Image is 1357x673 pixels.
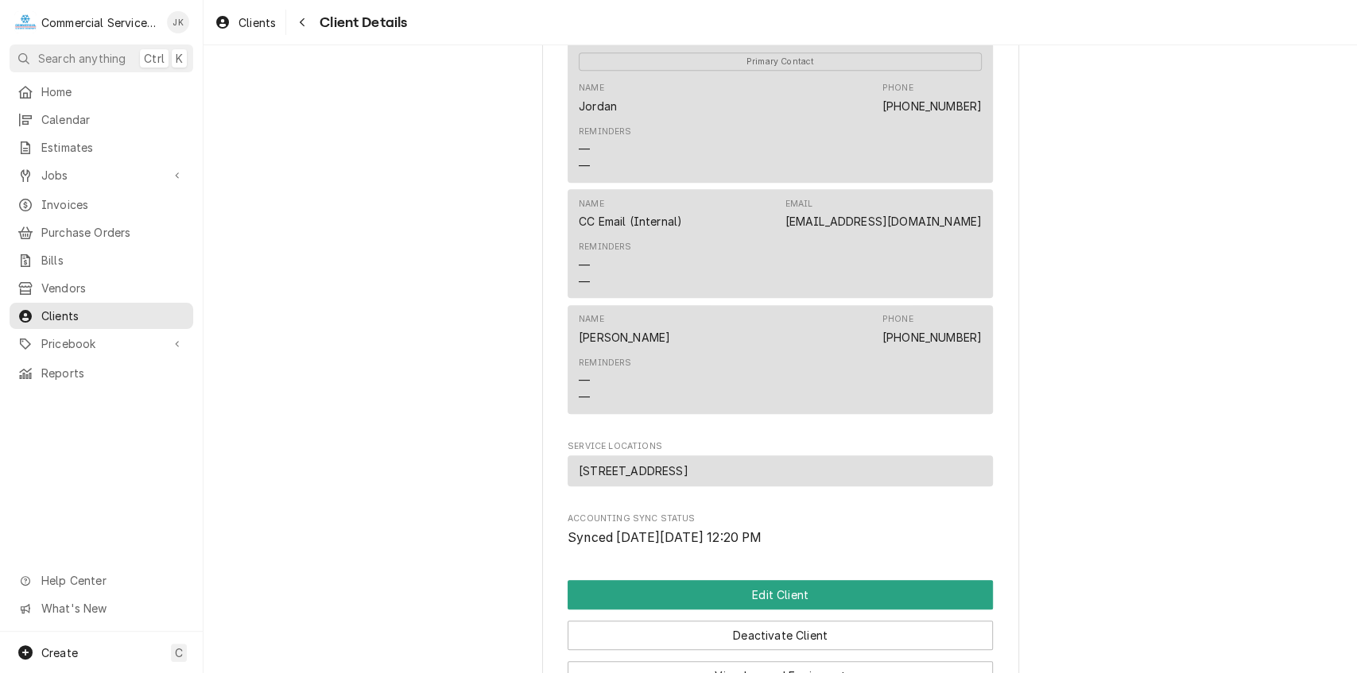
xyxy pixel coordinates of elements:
div: Phone [882,313,913,326]
span: K [176,50,183,67]
span: Primary Contact [579,52,982,71]
div: Accounting Sync Status [568,512,993,547]
span: Vendors [41,280,185,296]
a: Go to Pricebook [10,331,193,357]
div: Email [785,198,813,211]
span: Bills [41,252,185,269]
span: Clients [41,307,185,324]
div: Name [579,313,670,345]
button: Edit Client [568,580,993,609]
div: Service Location [568,455,993,486]
span: Calendar [41,111,185,128]
div: Name [579,198,682,230]
span: Pricebook [41,335,161,352]
div: — [579,273,590,290]
div: John Key's Avatar [167,11,189,33]
div: Contact [568,305,993,414]
div: Reminders [579,357,631,405]
a: [PHONE_NUMBER] [882,99,982,113]
div: Email [785,198,982,230]
div: Client Contacts List [568,43,993,420]
button: Deactivate Client [568,621,993,650]
a: Vendors [10,275,193,301]
span: Clients [238,14,276,31]
span: Reports [41,365,185,381]
div: Contact [568,189,993,298]
a: Go to Help Center [10,567,193,594]
a: Calendar [10,106,193,133]
span: Invoices [41,196,185,213]
div: Name [579,313,604,326]
div: C [14,11,37,33]
span: Help Center [41,572,184,589]
span: Create [41,646,78,659]
button: Search anythingCtrlK [10,44,193,72]
div: — [579,141,590,157]
div: — [579,372,590,389]
div: Primary [579,52,982,71]
a: Reports [10,360,193,386]
span: Accounting Sync Status [568,512,993,525]
div: — [579,157,590,174]
a: Estimates [10,134,193,161]
div: Reminders [579,241,631,289]
span: C [175,644,183,661]
div: Commercial Service Co. [41,14,158,31]
div: — [579,389,590,405]
div: Commercial Service Co.'s Avatar [14,11,37,33]
div: Phone [882,82,913,95]
span: Service Locations [568,440,993,453]
div: Phone [882,82,982,114]
span: Purchase Orders [41,224,185,241]
span: Client Details [315,12,407,33]
div: Name [579,82,604,95]
a: [PHONE_NUMBER] [882,331,982,344]
a: Go to What's New [10,595,193,621]
span: [STREET_ADDRESS] [579,462,688,479]
div: Name [579,198,604,211]
a: Go to Jobs [10,162,193,188]
div: [PERSON_NAME] [579,329,670,346]
div: JK [167,11,189,33]
div: Phone [882,313,982,345]
div: Reminders [579,241,631,253]
div: Client Contacts [568,28,993,421]
div: CC Email (Internal) [579,213,682,230]
div: — [579,257,590,273]
span: Accounting Sync Status [568,528,993,547]
span: Ctrl [144,50,165,67]
span: Search anything [38,50,126,67]
div: Name [579,82,617,114]
div: Reminders [579,126,631,138]
div: Contact [568,43,993,182]
a: [EMAIL_ADDRESS][DOMAIN_NAME] [785,215,982,228]
div: Button Group Row [568,609,993,650]
div: Jordan [579,98,617,114]
div: Button Group Row [568,580,993,609]
a: Invoices [10,191,193,218]
a: Clients [10,303,193,329]
button: Navigate back [289,10,315,35]
span: Jobs [41,167,161,184]
div: Service Locations List [568,455,993,493]
a: Clients [208,10,282,36]
a: Bills [10,247,193,273]
span: Estimates [41,139,185,156]
span: Synced [DATE][DATE] 12:20 PM [568,530,762,545]
div: Service Locations [568,440,993,493]
div: Reminders [579,126,631,174]
span: What's New [41,600,184,617]
a: Home [10,79,193,105]
a: Purchase Orders [10,219,193,246]
span: Home [41,83,185,100]
div: Reminders [579,357,631,369]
